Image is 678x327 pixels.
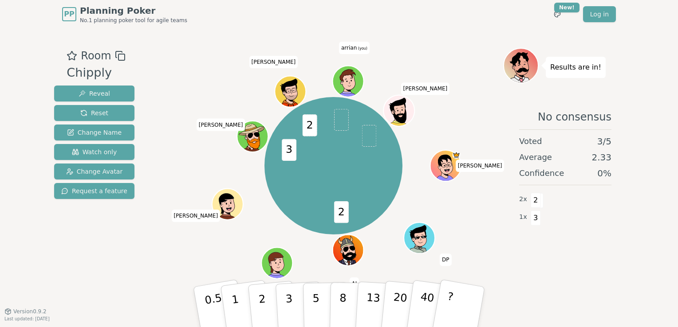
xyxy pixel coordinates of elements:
[591,151,611,163] span: 2.33
[350,277,359,290] span: Click to change your name
[531,193,541,208] span: 2
[80,4,187,17] span: Planning Poker
[249,56,298,68] span: Click to change your name
[66,167,123,176] span: Change Avatar
[54,183,134,199] button: Request a feature
[357,47,367,51] span: (you)
[4,308,47,315] button: Version0.9.2
[79,89,110,98] span: Reveal
[171,210,220,222] span: Click to change your name
[549,6,565,22] button: New!
[334,67,363,96] button: Click to change your avatar
[531,210,541,226] span: 3
[303,114,317,136] span: 2
[67,64,125,82] div: Chipply
[597,135,611,148] span: 3 / 5
[54,86,134,101] button: Reveal
[81,48,111,64] span: Room
[54,105,134,121] button: Reset
[401,82,450,95] span: Click to change your name
[64,9,74,19] span: PP
[519,135,542,148] span: Voted
[54,163,134,179] button: Change Avatar
[453,151,461,159] span: James is the host
[282,139,297,160] span: 3
[334,201,349,223] span: 2
[456,160,505,172] span: Click to change your name
[440,253,451,266] span: Click to change your name
[61,187,127,195] span: Request a feature
[62,4,187,24] a: PPPlanning PokerNo.1 planning poker tool for agile teams
[80,109,108,117] span: Reset
[519,212,527,222] span: 1 x
[72,148,117,156] span: Watch only
[67,48,77,64] button: Add as favourite
[519,195,527,204] span: 2 x
[597,167,611,179] span: 0 %
[54,144,134,160] button: Watch only
[519,167,564,179] span: Confidence
[197,119,245,131] span: Click to change your name
[583,6,616,22] a: Log in
[13,308,47,315] span: Version 0.9.2
[54,125,134,140] button: Change Name
[538,110,611,124] span: No consensus
[4,316,50,321] span: Last updated: [DATE]
[519,151,552,163] span: Average
[80,17,187,24] span: No.1 planning poker tool for agile teams
[550,61,601,74] p: Results are in!
[554,3,579,12] div: New!
[67,128,122,137] span: Change Name
[339,42,370,54] span: Click to change your name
